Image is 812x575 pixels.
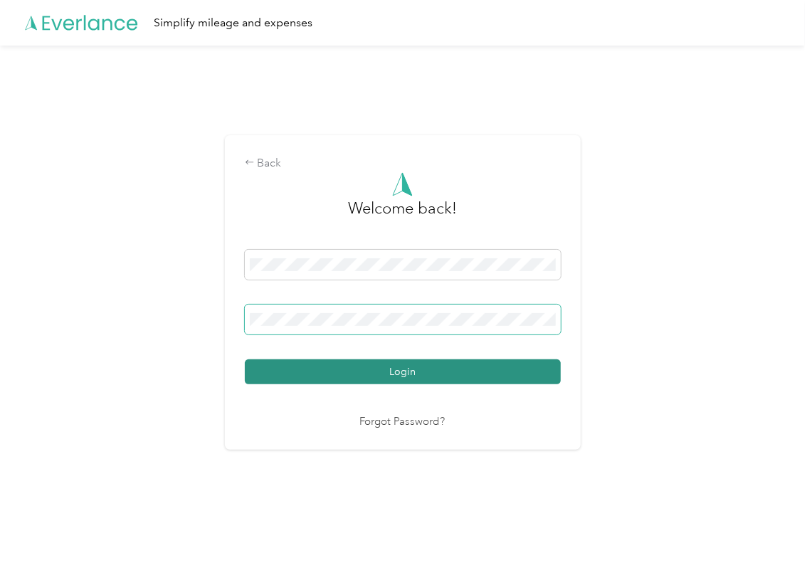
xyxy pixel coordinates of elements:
[732,495,812,575] iframe: Everlance-gr Chat Button Frame
[360,414,445,431] a: Forgot Password?
[348,196,457,235] h3: greeting
[245,359,561,384] button: Login
[154,14,312,32] div: Simplify mileage and expenses
[245,155,561,172] div: Back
